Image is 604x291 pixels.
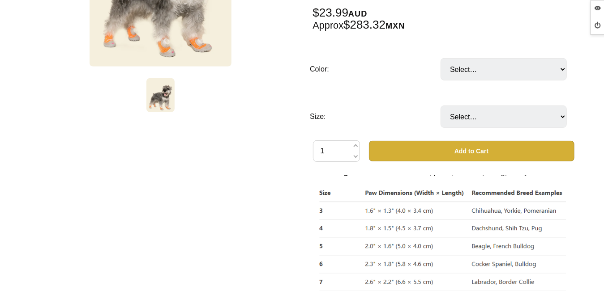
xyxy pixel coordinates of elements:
div: $23.99 $283.32 [313,7,574,31]
img: Dog Shoes — Breathable, Secure & Stylish Paw Protection for Summer Adventures! [146,78,174,112]
span: AUD [348,9,367,18]
span: MXN [386,21,405,30]
small: Approx [313,20,344,31]
button: Add to Cart [369,141,574,161]
td: Color: [310,46,441,93]
td: Size: [310,93,441,140]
